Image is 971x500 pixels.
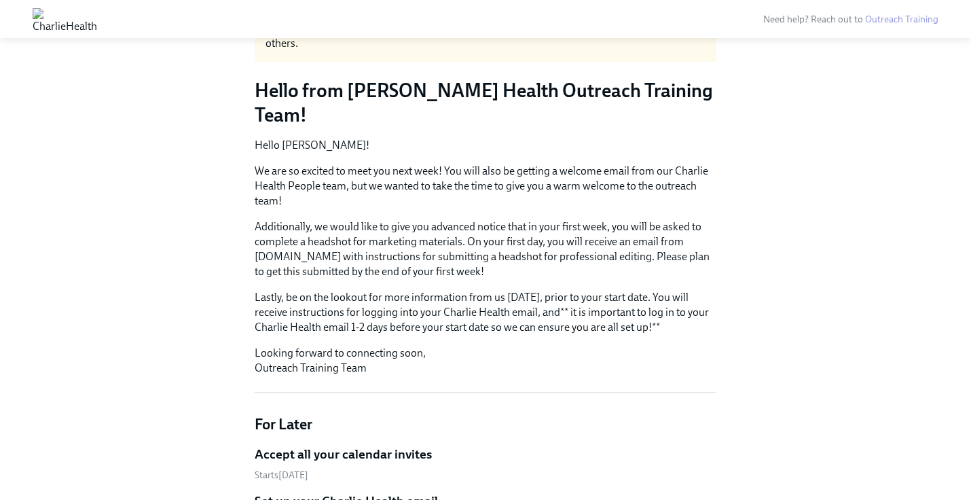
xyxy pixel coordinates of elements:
[255,78,716,127] h3: Hello from [PERSON_NAME] Health Outreach Training Team!
[255,346,716,376] p: Looking forward to connecting soon, Outreach Training Team
[255,290,716,335] p: Lastly, be on the lookout for more information from us [DATE], prior to your start date. You will...
[255,138,716,153] p: Hello [PERSON_NAME]!
[255,414,716,435] h4: For Later
[255,446,432,463] h5: Accept all your calendar invites
[255,164,716,209] p: We are so excited to meet you next week! You will also be getting a welcome email from our Charli...
[255,219,716,279] p: Additionally, we would like to give you advanced notice that in your first week, you will be aske...
[255,446,716,482] a: Accept all your calendar invitesStarts[DATE]
[763,14,938,25] span: Need help? Reach out to
[255,469,308,481] span: Monday, September 8th 2025, 10:00 am
[865,14,938,25] a: Outreach Training
[33,8,97,30] img: CharlieHealth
